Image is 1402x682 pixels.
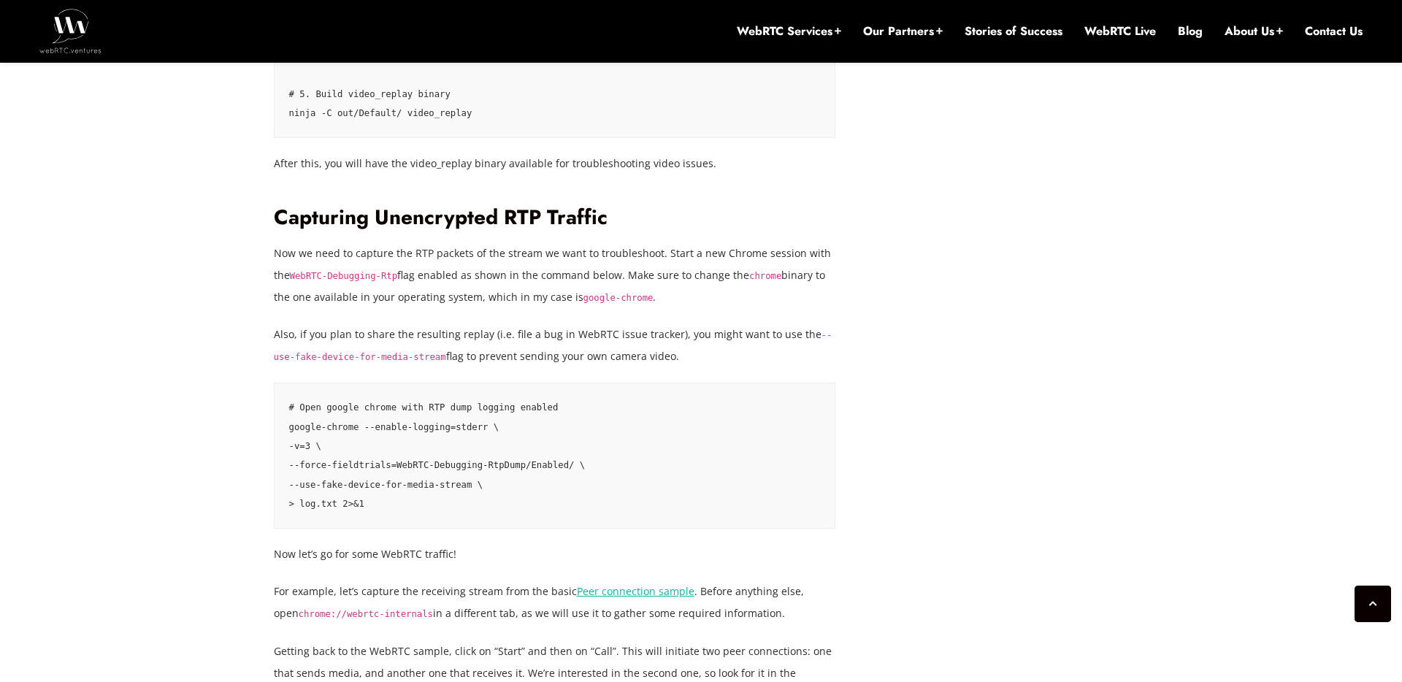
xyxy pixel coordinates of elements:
code: chrome [749,271,781,281]
code: # Open google chrome with RTP dump logging enabled google-chrome --enable-logging=stderr \ -v=3 \... [289,402,586,509]
code: chrome://webrtc-internals [299,609,433,619]
p: Now let’s go for some WebRTC traffic! [274,543,836,565]
a: WebRTC Services [737,23,841,39]
p: Now we need to capture the RTP packets of the stream we want to troubleshoot. Start a new Chrome ... [274,242,836,308]
a: Contact Us [1305,23,1363,39]
p: After this, you will have the video_replay binary available for troubleshooting video issues. [274,153,836,175]
p: For example, let’s capture the receiving stream from the basic . Before anything else, open in a ... [274,581,836,624]
a: Our Partners [863,23,943,39]
h2: Capturing Unencrypted RTP Traffic [274,205,836,231]
a: Peer connection sample [577,584,694,598]
a: About Us [1225,23,1283,39]
a: Blog [1178,23,1203,39]
a: Stories of Success [965,23,1062,39]
code: WebRTC-Debugging-Rtp [290,271,398,281]
a: WebRTC Live [1084,23,1156,39]
code: google-chrome [583,293,654,303]
p: Also, if you plan to share the resulting replay (i.e. file a bug in WebRTC issue tracker), you mi... [274,323,836,367]
img: WebRTC.ventures [39,9,101,53]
